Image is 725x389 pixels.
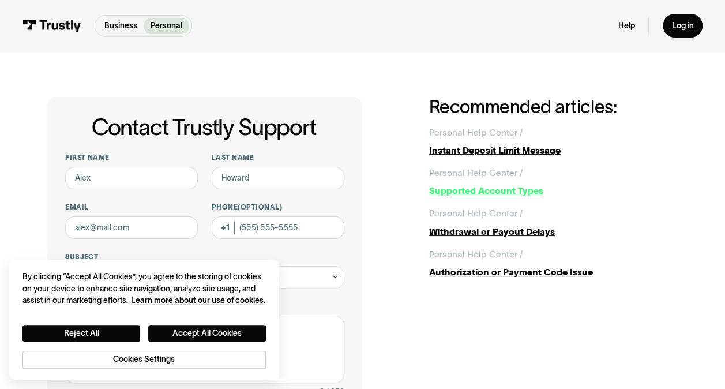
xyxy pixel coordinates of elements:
[429,126,523,139] div: Personal Help Center /
[22,271,266,307] div: By clicking “Accept All Cookies”, you agree to the storing of cookies on your device to enhance s...
[65,153,198,162] label: First name
[429,184,678,197] div: Supported Account Types
[429,248,678,279] a: Personal Help Center /Authorization or Payment Code Issue
[65,252,344,261] label: Subject
[429,126,678,158] a: Personal Help Center /Instant Deposit Limit Message
[212,167,344,189] input: Howard
[671,21,693,31] div: Log in
[238,203,282,211] span: (Optional)
[65,167,198,189] input: Alex
[663,14,703,38] a: Log in
[429,144,678,157] div: Instant Deposit Limit Message
[212,203,344,212] label: Phone
[429,248,523,261] div: Personal Help Center /
[22,20,81,32] img: Trustly Logo
[212,216,344,239] input: (555) 555-5555
[131,296,265,305] a: More information about your privacy, opens in a new tab
[22,325,140,342] button: Reject All
[9,260,280,380] div: Cookie banner
[104,20,137,32] p: Business
[151,20,182,32] p: Personal
[429,166,678,198] a: Personal Help Center /Supported Account Types
[429,207,523,220] div: Personal Help Center /
[618,21,635,31] a: Help
[63,115,344,140] h1: Contact Trustly Support
[65,216,198,239] input: alex@mail.com
[429,207,678,238] a: Personal Help Center /Withdrawal or Payout Delays
[65,203,198,212] label: Email
[22,351,266,369] button: Cookies Settings
[97,18,144,34] a: Business
[148,325,266,342] button: Accept All Cookies
[429,265,678,279] div: Authorization or Payment Code Issue
[429,225,678,238] div: Withdrawal or Payout Delays
[144,18,189,34] a: Personal
[429,166,523,179] div: Personal Help Center /
[429,97,678,117] h2: Recommended articles:
[212,153,344,162] label: Last name
[22,271,266,369] div: Privacy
